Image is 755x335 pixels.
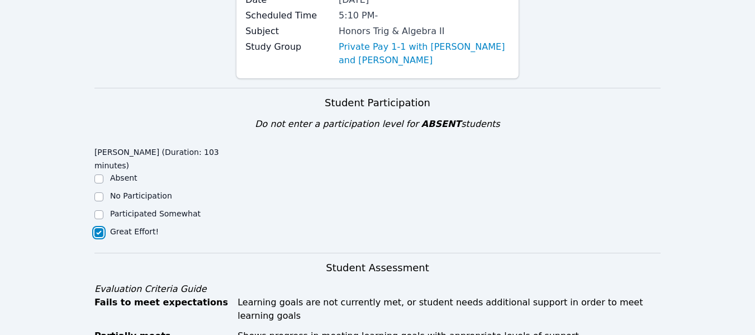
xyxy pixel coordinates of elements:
label: Great Effort! [110,227,159,236]
label: Absent [110,173,137,182]
div: Learning goals are not currently met, or student needs additional support in order to meet learni... [238,296,661,323]
label: Study Group [245,40,332,54]
a: Private Pay 1-1 with [PERSON_NAME] and [PERSON_NAME] [339,40,510,67]
div: Do not enter a participation level for students [94,117,661,131]
label: Participated Somewhat [110,209,201,218]
div: Evaluation Criteria Guide [94,282,661,296]
span: ABSENT [421,119,461,129]
div: Honors Trig & Algebra II [339,25,510,38]
h3: Student Assessment [94,260,661,276]
h3: Student Participation [94,95,661,111]
div: Fails to meet expectations [94,296,231,323]
div: 5:10 PM - [339,9,510,22]
label: Subject [245,25,332,38]
legend: [PERSON_NAME] (Duration: 103 minutes) [94,142,236,172]
label: No Participation [110,191,172,200]
label: Scheduled Time [245,9,332,22]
